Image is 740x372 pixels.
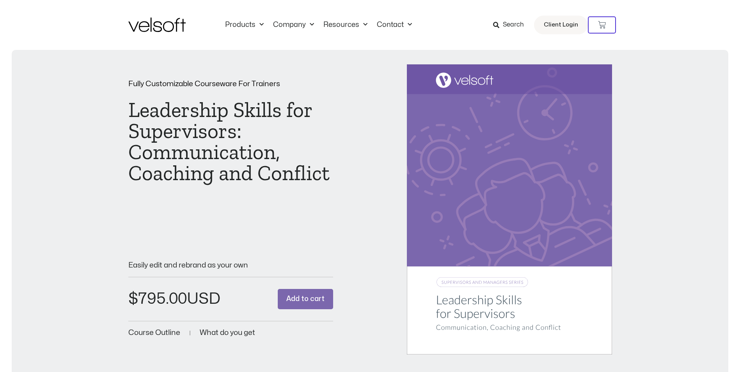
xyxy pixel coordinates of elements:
span: Search [503,20,524,30]
span: $ [128,291,138,306]
a: Search [493,18,529,32]
p: Easily edit and rebrand as your own [128,262,333,269]
span: Client Login [544,20,578,30]
h1: Leadership Skills for Supervisors: Communication, Coaching and Conflict [128,99,333,184]
img: Velsoft Training Materials [128,18,186,32]
a: CompanyMenu Toggle [268,21,319,29]
bdi: 795.00 [128,291,187,306]
p: Fully Customizable Courseware For Trainers [128,80,333,88]
a: ProductsMenu Toggle [220,21,268,29]
nav: Menu [220,21,417,29]
a: ContactMenu Toggle [372,21,417,29]
button: Add to cart [278,289,333,310]
a: ResourcesMenu Toggle [319,21,372,29]
a: What do you get [200,329,255,337]
img: Second Product Image [407,64,612,355]
a: Course Outline [128,329,180,337]
a: Client Login [534,16,588,34]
